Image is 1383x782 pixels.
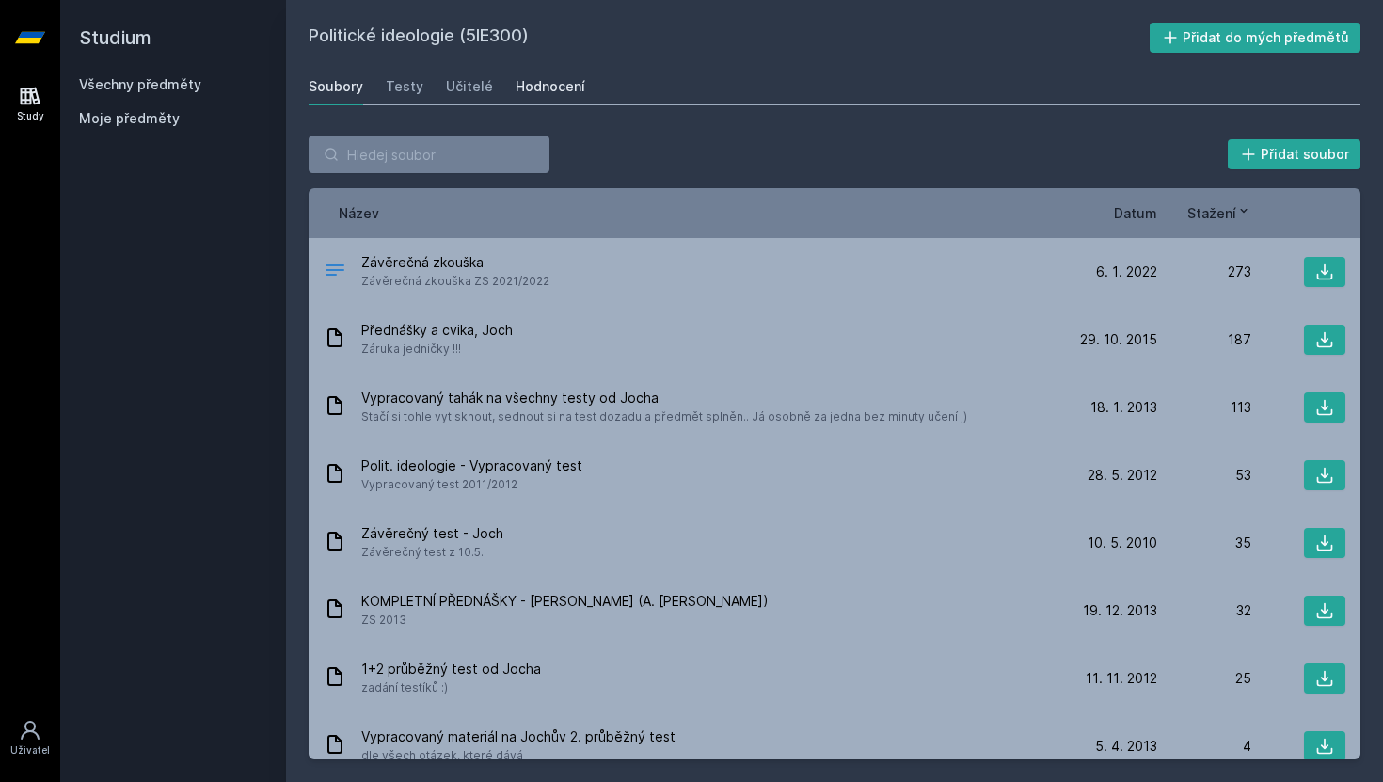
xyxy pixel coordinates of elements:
[1157,330,1251,349] div: 187
[386,77,423,96] div: Testy
[1157,737,1251,756] div: 4
[516,77,585,96] div: Hodnocení
[361,592,769,611] span: KOMPLETNÍ PŘEDNÁŠKY - [PERSON_NAME] (A. [PERSON_NAME])
[1088,466,1157,485] span: 28. 5. 2012
[309,23,1150,53] h2: Politické ideologie (5IE300)
[361,524,503,543] span: Závěrečný test - Joch
[361,321,513,340] span: Přednášky a cvika, Joch
[324,259,346,286] div: .DOCX
[1157,466,1251,485] div: 53
[309,68,363,105] a: Soubory
[361,253,549,272] span: Závěrečná zkouška
[386,68,423,105] a: Testy
[1095,737,1157,756] span: 5. 4. 2013
[1187,203,1251,223] button: Stažení
[361,456,582,475] span: Polit. ideologie - Vypracovaný test
[309,77,363,96] div: Soubory
[1187,203,1236,223] span: Stažení
[1096,263,1157,281] span: 6. 1. 2022
[1157,263,1251,281] div: 273
[361,475,582,494] span: Vypracovaný test 2011/2012
[1088,534,1157,552] span: 10. 5. 2010
[361,340,513,359] span: Záruka jedničky !!!
[1157,601,1251,620] div: 32
[1157,534,1251,552] div: 35
[1114,203,1157,223] button: Datum
[1086,669,1157,688] span: 11. 11. 2012
[361,611,769,630] span: ZS 2013
[17,109,44,123] div: Study
[516,68,585,105] a: Hodnocení
[1157,669,1251,688] div: 25
[1157,398,1251,417] div: 113
[10,743,50,758] div: Uživatel
[361,746,676,765] span: dle všech otázek, které dává
[4,75,56,133] a: Study
[361,678,541,697] span: zadání testíků :)
[446,77,493,96] div: Učitelé
[361,543,503,562] span: Závěrečný test z 10.5.
[339,203,379,223] button: Název
[4,710,56,767] a: Uživatel
[446,68,493,105] a: Učitelé
[1228,139,1361,169] button: Přidat soubor
[361,272,549,291] span: Závěrečná zkouška ZS 2021/2022
[79,76,201,92] a: Všechny předměty
[79,109,180,128] span: Moje předměty
[361,660,541,678] span: 1+2 průběžný test od Jocha
[1090,398,1157,417] span: 18. 1. 2013
[361,389,967,407] span: Vypracovaný tahák na všechny testy od Jocha
[1083,601,1157,620] span: 19. 12. 2013
[361,727,676,746] span: Vypracovaný materiál na Jochův 2. průběžný test
[309,136,549,173] input: Hledej soubor
[1150,23,1361,53] button: Přidat do mých předmětů
[361,407,967,426] span: Stačí si tohle vytisknout, sednout si na test dozadu a předmět splněn.. Já osobně za jedna bez mi...
[1080,330,1157,349] span: 29. 10. 2015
